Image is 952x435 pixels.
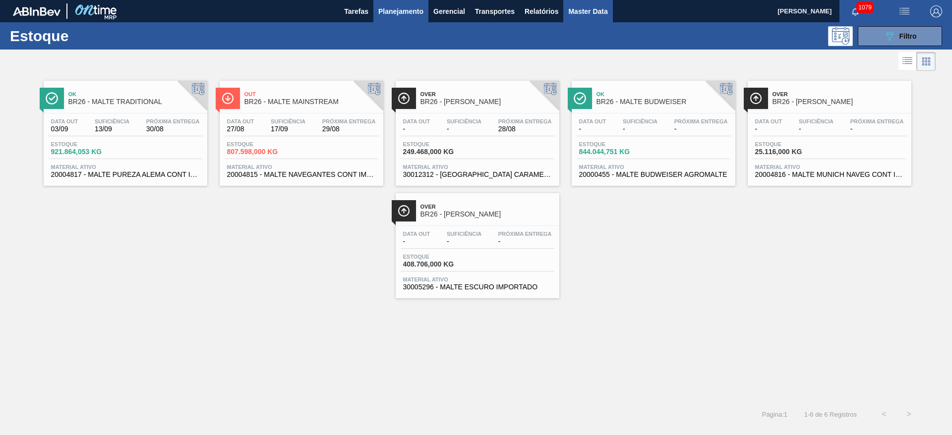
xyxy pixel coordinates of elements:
[447,118,481,124] span: Suficiência
[420,204,554,210] span: Over
[95,125,129,133] span: 13/09
[95,118,129,124] span: Suficiência
[899,32,917,40] span: Filtro
[388,73,564,186] a: ÍconeOverBR26 - [PERSON_NAME]Data out-Suficiência-Próxima Entrega28/08Estoque249.468,000 KGMateri...
[447,125,481,133] span: -
[51,118,78,124] span: Data out
[403,238,430,245] span: -
[896,402,921,427] button: >
[146,118,200,124] span: Próxima Entrega
[403,231,430,237] span: Data out
[799,118,833,124] span: Suficiência
[579,148,649,156] span: 844.044,751 KG
[51,148,120,156] span: 921.864,053 KG
[755,141,825,147] span: Estoque
[244,91,378,97] span: Out
[802,411,857,418] span: 1 - 6 de 6 Registros
[403,171,552,178] span: 30012312 - MALTA CARAMELO DE BOORTMALT BIG BAG
[227,148,297,156] span: 807.598,000 KG
[898,5,910,17] img: userActions
[398,205,410,217] img: Ícone
[750,92,762,105] img: Ícone
[403,141,473,147] span: Estoque
[420,211,554,218] span: BR26 - MALTE ESCURO
[403,283,552,291] span: 30005296 - MALTE ESCURO IMPORTADO
[579,171,728,178] span: 20000455 - MALTE BUDWEISER AGROMALTE
[322,125,376,133] span: 29/08
[755,125,782,133] span: -
[525,5,558,17] span: Relatórios
[212,73,388,186] a: ÍconeOutBR26 - MALTE MAINSTREAMData out27/08Suficiência17/09Próxima Entrega29/08Estoque807.598,00...
[378,5,423,17] span: Planejamento
[773,91,906,97] span: Over
[930,5,942,17] img: Logout
[498,118,552,124] span: Próxima Entrega
[447,231,481,237] span: Suficiência
[596,91,730,97] span: Ok
[227,125,254,133] span: 27/08
[674,118,728,124] span: Próxima Entrega
[773,98,906,106] span: BR26 - MALTE MUNIQUE
[623,118,657,124] span: Suficiência
[344,5,368,17] span: Tarefas
[51,125,78,133] span: 03/09
[36,73,212,186] a: ÍconeOkBR26 - MALTE TRADITIONALData out03/09Suficiência13/09Próxima Entrega30/08Estoque921.864,05...
[227,141,297,147] span: Estoque
[872,402,896,427] button: <
[828,26,853,46] div: Pogramando: nenhum usuário selecionado
[596,98,730,106] span: BR26 - MALTE BUDWEISER
[755,171,904,178] span: 20004816 - MALTE MUNICH NAVEG CONT IMPORT SUP 40%
[322,118,376,124] span: Próxima Entrega
[579,141,649,147] span: Estoque
[403,254,473,260] span: Estoque
[799,125,833,133] span: -
[856,2,874,13] span: 1079
[623,125,657,133] span: -
[13,7,60,16] img: TNhmsLtSVTkK8tSr43FrP2fwEKptu5GPRR3wAAAABJRU5ErkJggg==
[271,118,305,124] span: Suficiência
[403,125,430,133] span: -
[839,4,871,18] button: Notificações
[762,411,787,418] span: Página : 1
[146,125,200,133] span: 30/08
[498,231,552,237] span: Próxima Entrega
[244,98,378,106] span: BR26 - MALTE MAINSTREAM
[564,73,740,186] a: ÍconeOkBR26 - MALTE BUDWEISERData out-Suficiência-Próxima Entrega-Estoque844.044,751 KGMaterial a...
[498,125,552,133] span: 28/08
[388,186,564,298] a: ÍconeOverBR26 - [PERSON_NAME]Data out-Suficiência-Próxima Entrega-Estoque408.706,000 KGMaterial a...
[51,171,200,178] span: 20004817 - MALTE PUREZA ALEMA CONT IMPORT SUP 40%
[46,92,58,105] img: Ícone
[403,276,552,282] span: Material ativo
[403,164,552,170] span: Material ativo
[271,125,305,133] span: 17/09
[579,125,606,133] span: -
[420,98,554,106] span: BR26 - MALTE CORONA
[755,118,782,124] span: Data out
[755,148,825,156] span: 25.116,000 KG
[850,125,904,133] span: -
[10,30,158,42] h1: Estoque
[579,164,728,170] span: Material ativo
[398,92,410,105] img: Ícone
[850,118,904,124] span: Próxima Entrega
[674,125,728,133] span: -
[858,26,942,46] button: Filtro
[403,148,473,156] span: 249.468,000 KG
[222,92,234,105] img: Ícone
[740,73,916,186] a: ÍconeOverBR26 - [PERSON_NAME]Data out-Suficiência-Próxima Entrega-Estoque25.116,000 KGMaterial at...
[579,118,606,124] span: Data out
[68,98,202,106] span: BR26 - MALTE TRADITIONAL
[227,118,254,124] span: Data out
[227,164,376,170] span: Material ativo
[227,171,376,178] span: 20004815 - MALTE NAVEGANTES CONT IMPORT SUP 40%
[447,238,481,245] span: -
[51,164,200,170] span: Material ativo
[917,52,936,71] div: Visão em Cards
[568,5,607,17] span: Master Data
[51,141,120,147] span: Estoque
[68,91,202,97] span: Ok
[498,238,552,245] span: -
[433,5,465,17] span: Gerencial
[420,91,554,97] span: Over
[475,5,515,17] span: Transportes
